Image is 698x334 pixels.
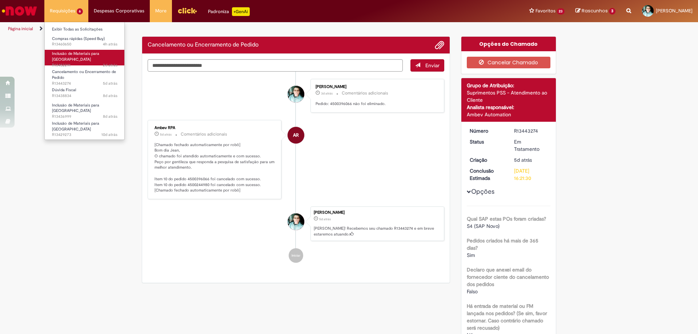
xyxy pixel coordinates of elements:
[45,35,125,48] a: Aberto R13460650 : Compras rápidas (Speed Buy)
[103,81,117,86] span: 5d atrás
[160,132,172,137] span: 5d atrás
[319,217,331,221] time: 25/08/2025 10:10:59
[467,111,551,118] div: Ambev Automation
[288,213,304,230] div: Jean Carlos Ramos Da Silva
[467,82,551,89] div: Grupo de Atribuição:
[316,101,437,107] p: Pedido: 4500396066 não foi eliminado.
[52,121,99,132] span: Inclusão de Materiais para [GEOGRAPHIC_DATA]
[45,101,125,117] a: Aberto R13436999 : Inclusão de Materiais para Estoques
[45,25,125,33] a: Exibir Todas as Solicitações
[148,42,258,48] h2: Cancelamento ou Encerramento de Pedido Histórico de tíquete
[656,8,693,14] span: [PERSON_NAME]
[410,59,444,72] button: Enviar
[319,217,331,221] span: 5d atrás
[52,114,117,120] span: R13436999
[52,93,117,99] span: R13438834
[52,69,116,80] span: Cancelamento ou Encerramento de Pedido
[103,81,117,86] time: 25/08/2025 10:11:00
[342,90,388,96] small: Comentários adicionais
[50,7,75,15] span: Requisições
[464,138,509,145] dt: Status
[467,252,475,258] span: Sim
[425,62,440,69] span: Enviar
[288,127,304,144] div: Ambev RPA
[314,210,440,215] div: [PERSON_NAME]
[514,138,548,153] div: Em Tratamento
[103,93,117,98] time: 22/08/2025 09:51:28
[467,104,551,111] div: Analista responsável:
[609,8,615,15] span: 3
[467,223,500,229] span: S4 (SAP Novo)
[103,63,117,68] span: 2d atrás
[464,156,509,164] dt: Criação
[288,86,304,102] div: Jean Carlos Ramos Da Silva
[155,7,167,15] span: More
[148,59,403,72] textarea: Digite sua mensagem aqui...
[514,156,548,164] div: 25/08/2025 10:10:59
[467,57,551,68] button: Cancelar Chamado
[155,142,276,193] p: [Chamado fechado automaticamente por robô] Bom dia Jean, O chamado foi atendido automaticamente e...
[464,167,509,182] dt: Conclusão Estimada
[5,22,460,36] ul: Trilhas de página
[148,72,444,270] ul: Histórico de tíquete
[148,206,444,241] li: Jean Carlos Ramos Da Silva
[52,41,117,47] span: R13460650
[45,68,125,84] a: Aberto R13443274 : Cancelamento ou Encerramento de Pedido
[467,288,478,295] span: Falso
[45,86,125,100] a: Aberto R13438834 : Dúvida Fiscal
[44,22,125,140] ul: Requisições
[514,157,532,163] time: 25/08/2025 10:10:59
[464,127,509,134] dt: Número
[514,167,548,182] div: [DATE] 16:21:30
[45,120,125,135] a: Aberto R13429273 : Inclusão de Materiais para Estoques
[103,114,117,119] span: 8d atrás
[467,216,546,222] b: Qual SAP estas POs foram criadas?
[514,127,548,134] div: R13443274
[52,87,76,93] span: Dúvida Fiscal
[467,89,551,104] div: Suprimentos PSS - Atendimento ao Cliente
[52,63,117,68] span: R13452291
[321,91,333,96] span: 3d atrás
[94,7,144,15] span: Despesas Corporativas
[8,26,33,32] a: Página inicial
[575,8,615,15] a: Rascunhos
[103,41,117,47] span: 4h atrás
[155,126,276,130] div: Ambev RPA
[1,4,38,18] img: ServiceNow
[535,7,555,15] span: Favoritos
[467,266,549,287] b: Declaro que anexei email do fornecedor ciente do cancelamento dos pedidos
[103,114,117,119] time: 21/08/2025 15:27:08
[582,7,608,14] span: Rascunhos
[101,132,117,137] span: 10d atrás
[103,63,117,68] time: 27/08/2025 12:51:40
[208,7,250,16] div: Padroniza
[467,237,538,251] b: Pedidos criados há mais de 365 dias?
[293,126,299,144] span: AR
[52,81,117,86] span: R13443274
[77,8,83,15] span: 6
[232,7,250,16] p: +GenAi
[160,132,172,137] time: 25/08/2025 10:49:32
[52,102,99,114] span: Inclusão de Materiais para [GEOGRAPHIC_DATA]
[101,132,117,137] time: 19/08/2025 15:30:22
[557,8,565,15] span: 23
[52,51,99,62] span: Inclusão de Materiais para [GEOGRAPHIC_DATA]
[45,50,125,65] a: Aberto R13452291 : Inclusão de Materiais para Estoques
[316,85,437,89] div: [PERSON_NAME]
[181,131,227,137] small: Comentários adicionais
[314,226,440,237] p: [PERSON_NAME]! Recebemos seu chamado R13443274 e em breve estaremos atuando.
[467,303,547,331] b: Há entrada de material ou FM lançada nos pedidos? (Se sim, favor estornar. Caso contrário chamado...
[514,157,532,163] span: 5d atrás
[177,5,197,16] img: click_logo_yellow_360x200.png
[103,41,117,47] time: 29/08/2025 08:03:13
[52,36,105,41] span: Compras rápidas (Speed Buy)
[103,93,117,98] span: 8d atrás
[321,91,333,96] time: 27/08/2025 08:29:43
[461,37,556,51] div: Opções do Chamado
[52,132,117,138] span: R13429273
[435,40,444,50] button: Adicionar anexos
